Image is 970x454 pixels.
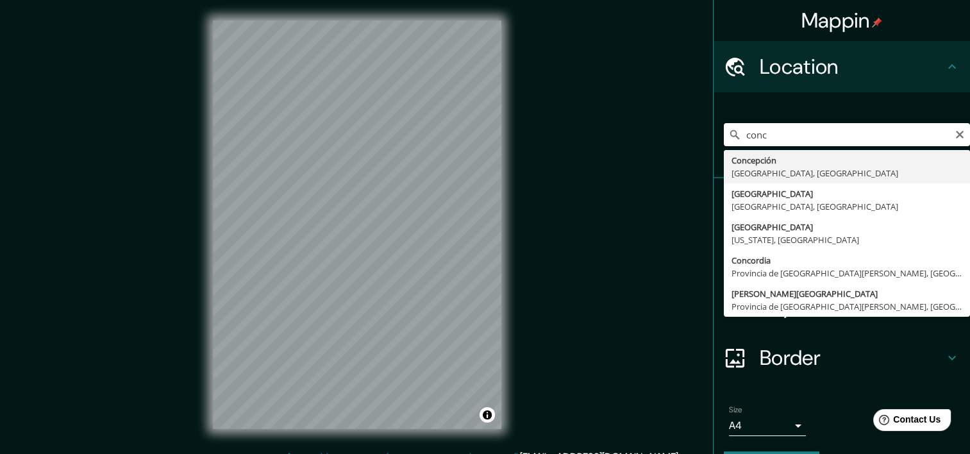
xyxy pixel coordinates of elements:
[732,287,962,300] div: [PERSON_NAME][GEOGRAPHIC_DATA]
[724,123,970,146] input: Pick your city or area
[213,21,501,429] canvas: Map
[955,128,965,140] button: Clear
[801,8,883,33] h4: Mappin
[732,221,962,233] div: [GEOGRAPHIC_DATA]
[732,233,962,246] div: [US_STATE], [GEOGRAPHIC_DATA]
[760,294,944,319] h4: Layout
[732,187,962,200] div: [GEOGRAPHIC_DATA]
[732,154,962,167] div: Concepción
[732,267,962,280] div: Provincia de [GEOGRAPHIC_DATA][PERSON_NAME], [GEOGRAPHIC_DATA]
[872,17,882,28] img: pin-icon.png
[732,167,962,180] div: [GEOGRAPHIC_DATA], [GEOGRAPHIC_DATA]
[480,407,495,423] button: Toggle attribution
[714,41,970,92] div: Location
[732,254,962,267] div: Concordia
[714,178,970,230] div: Pins
[714,332,970,383] div: Border
[729,416,806,436] div: A4
[729,405,742,416] label: Size
[760,345,944,371] h4: Border
[732,300,962,313] div: Provincia de [GEOGRAPHIC_DATA][PERSON_NAME], [GEOGRAPHIC_DATA]
[760,54,944,80] h4: Location
[714,230,970,281] div: Style
[856,404,956,440] iframe: Help widget launcher
[714,281,970,332] div: Layout
[732,200,962,213] div: [GEOGRAPHIC_DATA], [GEOGRAPHIC_DATA]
